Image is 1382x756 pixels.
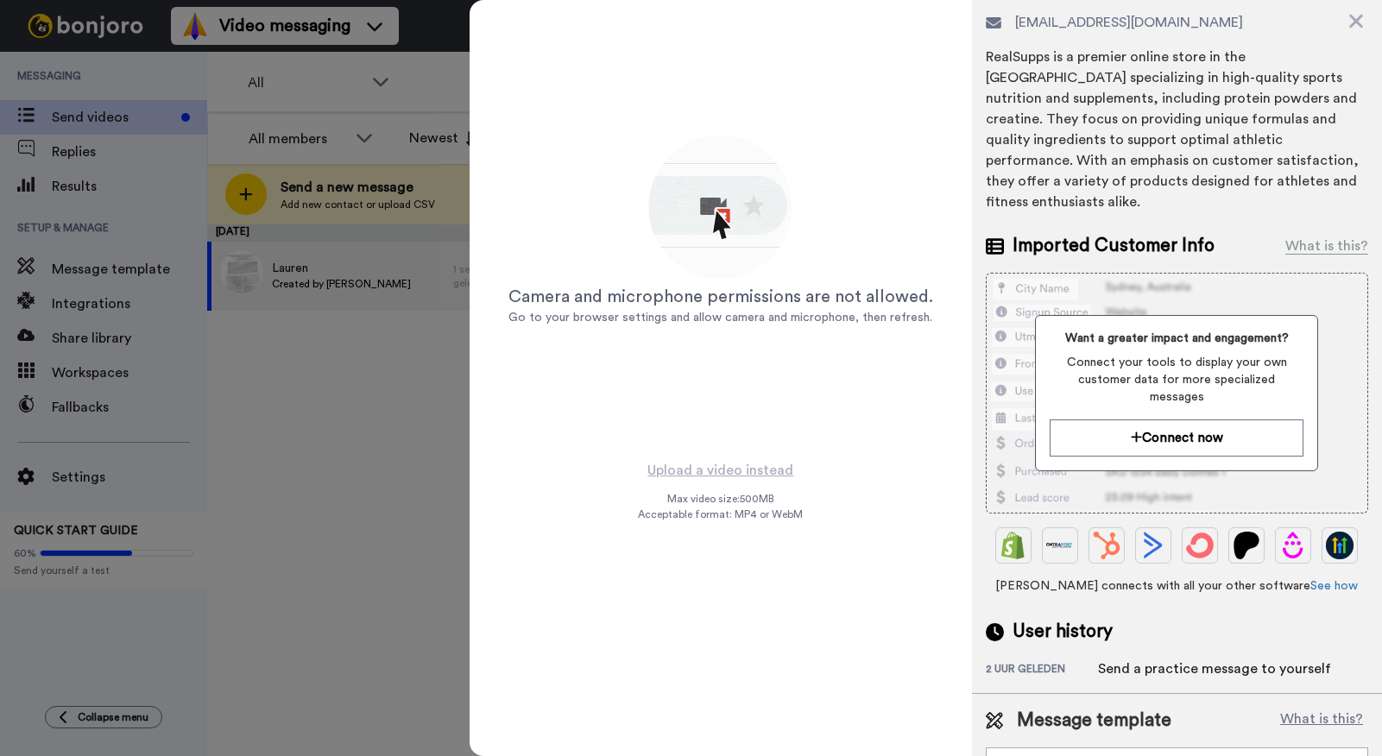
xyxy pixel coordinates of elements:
[1326,532,1354,559] img: GoHighLevel
[1279,532,1307,559] img: Drip
[1093,532,1120,559] img: Hubspot
[667,492,774,506] span: Max video size: 500 MB
[1233,532,1260,559] img: Patreon
[642,459,798,482] button: Upload a video instead
[1000,532,1027,559] img: Shopify
[986,577,1368,595] span: [PERSON_NAME] connects with all your other software
[1275,708,1368,734] button: What is this?
[1046,532,1074,559] img: Ontraport
[986,47,1368,212] div: RealSupps is a premier online store in the [GEOGRAPHIC_DATA] specializing in high-quality sports ...
[1050,354,1303,406] span: Connect your tools to display your own customer data for more specialized messages
[1013,619,1113,645] span: User history
[508,312,932,324] span: Go to your browser settings and allow camera and microphone, then refresh.
[1013,233,1215,259] span: Imported Customer Info
[1050,419,1303,457] button: Connect now
[1098,658,1331,679] div: Send a practice message to yourself
[508,285,933,309] div: Camera and microphone permissions are not allowed.
[1139,532,1167,559] img: ActiveCampaign
[986,662,1098,679] div: 2 uur geleden
[1285,236,1368,256] div: What is this?
[638,507,803,521] span: Acceptable format: MP4 or WebM
[1310,580,1358,592] a: See how
[645,133,797,285] img: allow-access.gif
[1050,330,1303,347] span: Want a greater impact and engagement?
[1186,532,1214,559] img: ConvertKit
[1017,708,1171,734] span: Message template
